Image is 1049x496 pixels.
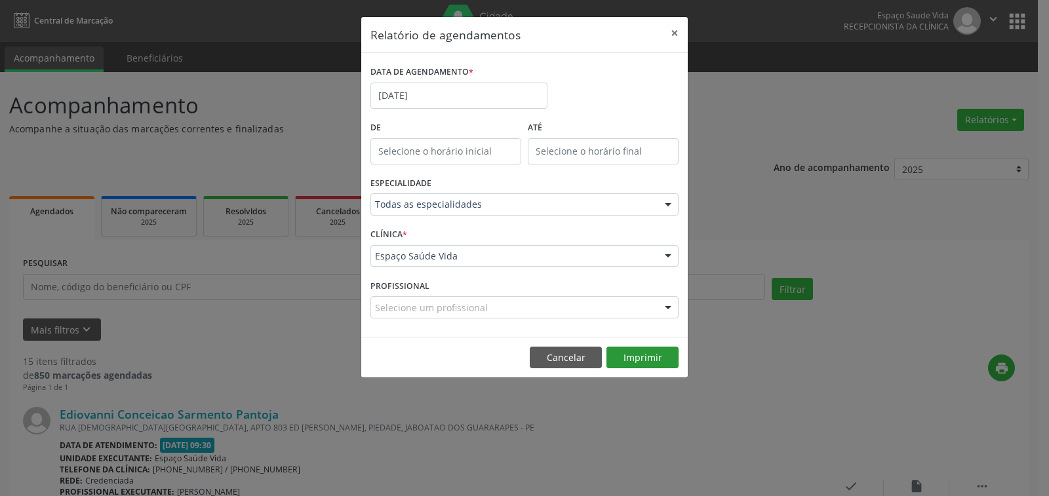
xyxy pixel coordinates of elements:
label: PROFISSIONAL [370,276,429,296]
button: Cancelar [530,347,602,369]
label: CLÍNICA [370,225,407,245]
label: ESPECIALIDADE [370,174,431,194]
span: Espaço Saúde Vida [375,250,652,263]
label: ATÉ [528,118,679,138]
input: Selecione o horário inicial [370,138,521,164]
button: Imprimir [606,347,679,369]
span: Todas as especialidades [375,198,652,211]
button: Close [662,17,688,49]
span: Selecione um profissional [375,301,488,315]
h5: Relatório de agendamentos [370,26,521,43]
label: De [370,118,521,138]
input: Selecione uma data ou intervalo [370,83,547,109]
input: Selecione o horário final [528,138,679,164]
label: DATA DE AGENDAMENTO [370,62,473,83]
